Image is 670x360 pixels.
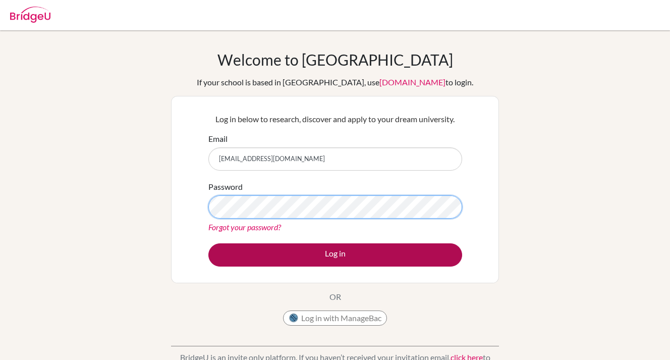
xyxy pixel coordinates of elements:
[379,77,445,87] a: [DOMAIN_NAME]
[329,291,341,303] p: OR
[283,311,387,326] button: Log in with ManageBac
[208,113,462,125] p: Log in below to research, discover and apply to your dream university.
[208,181,243,193] label: Password
[208,243,462,267] button: Log in
[217,50,453,69] h1: Welcome to [GEOGRAPHIC_DATA]
[208,133,228,145] label: Email
[197,76,473,88] div: If your school is based in [GEOGRAPHIC_DATA], use to login.
[208,222,281,232] a: Forgot your password?
[10,7,50,23] img: Bridge-U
